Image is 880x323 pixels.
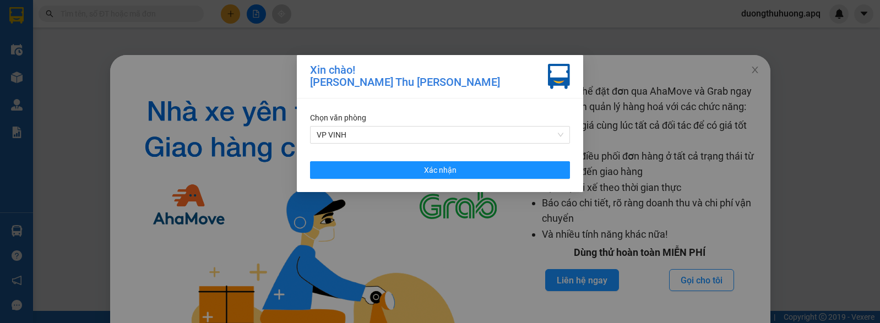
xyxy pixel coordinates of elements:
[310,161,570,179] button: Xác nhận
[548,64,570,89] img: vxr-icon
[317,127,563,143] span: VP VINH
[310,112,570,124] div: Chọn văn phòng
[424,164,457,176] span: Xác nhận
[310,64,500,89] div: Xin chào! [PERSON_NAME] Thu [PERSON_NAME]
